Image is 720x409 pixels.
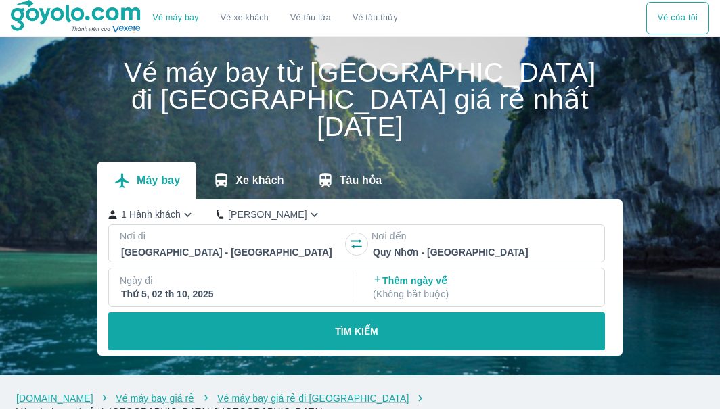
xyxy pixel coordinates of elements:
[120,274,342,287] p: Ngày đi
[646,2,709,34] div: choose transportation mode
[217,208,321,222] button: [PERSON_NAME]
[121,208,181,221] p: 1 Hành khách
[16,393,93,404] a: [DOMAIN_NAME]
[97,59,623,140] h1: Vé máy bay từ [GEOGRAPHIC_DATA] đi [GEOGRAPHIC_DATA] giá rẻ nhất [DATE]
[97,162,398,199] div: transportation tabs
[646,2,709,34] button: Vé của tôi
[153,13,199,23] a: Vé máy bay
[340,174,382,187] p: Tàu hỏa
[372,229,593,243] p: Nơi đến
[373,287,592,301] p: ( Không bắt buộc )
[142,2,409,34] div: choose transportation mode
[235,174,284,187] p: Xe khách
[217,393,409,404] a: Vé máy bay giá rẻ đi [GEOGRAPHIC_DATA]
[108,208,195,222] button: 1 Hành khách
[228,208,307,221] p: [PERSON_NAME]
[221,13,269,23] a: Vé xe khách
[108,312,605,350] button: TÌM KIẾM
[116,393,194,404] a: Vé máy bay giá rẻ
[373,274,592,301] p: Thêm ngày về
[342,2,409,34] button: Vé tàu thủy
[335,324,378,338] p: TÌM KIẾM
[120,229,342,243] p: Nơi đi
[137,174,180,187] p: Máy bay
[279,2,342,34] a: Vé tàu lửa
[121,287,340,301] div: Thứ 5, 02 th 10, 2025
